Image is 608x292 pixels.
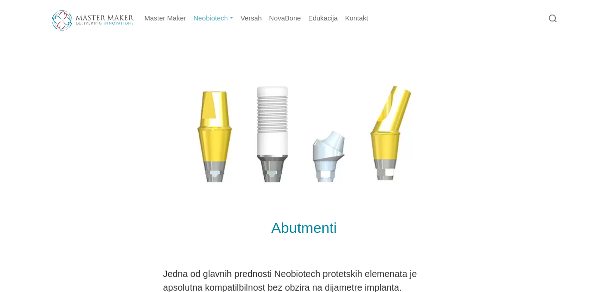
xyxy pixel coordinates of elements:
[266,10,305,27] a: NovaBone
[141,10,190,27] a: Master Maker
[342,10,372,27] a: Kontakt
[237,10,266,27] a: Versah
[190,10,237,27] a: Neobiotech
[56,221,552,235] h2: Abutmenti
[52,10,134,30] img: Master Maker
[305,10,342,27] a: Edukacija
